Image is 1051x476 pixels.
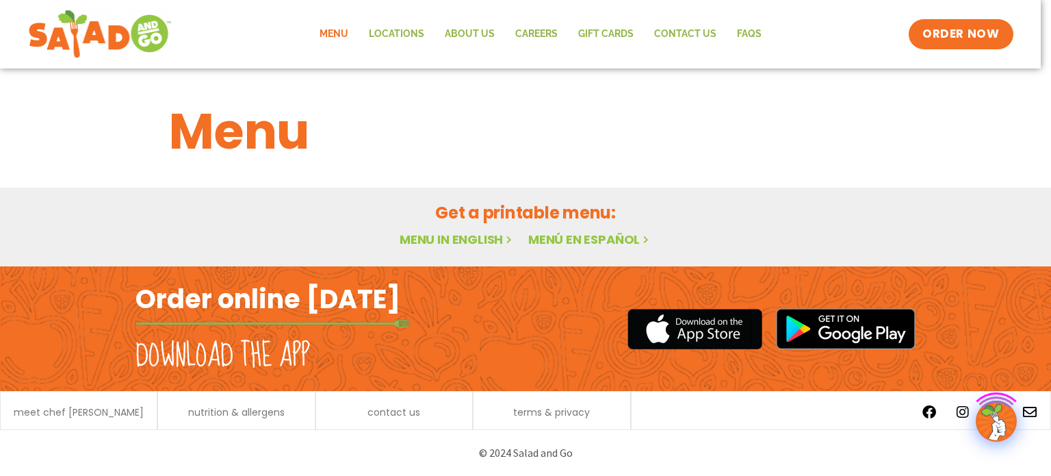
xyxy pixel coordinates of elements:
[135,320,409,327] img: fork
[568,18,644,50] a: GIFT CARDS
[359,18,434,50] a: Locations
[644,18,727,50] a: Contact Us
[28,7,172,62] img: new-SAG-logo-768×292
[627,307,762,351] img: appstore
[309,18,359,50] a: Menu
[528,231,651,248] a: Menú en español
[513,408,590,417] a: terms & privacy
[142,444,909,462] p: © 2024 Salad and Go
[727,18,772,50] a: FAQs
[14,408,144,417] a: meet chef [PERSON_NAME]
[309,18,772,50] nav: Menu
[188,408,285,417] a: nutrition & allergens
[776,308,916,349] img: google_play
[135,337,310,375] h2: Download the app
[367,408,420,417] a: contact us
[169,95,882,168] h1: Menu
[505,18,568,50] a: Careers
[400,231,515,248] a: Menu in English
[135,282,400,316] h2: Order online [DATE]
[434,18,505,50] a: About Us
[169,201,882,225] h2: Get a printable menu:
[922,26,999,42] span: ORDER NOW
[909,19,1013,49] a: ORDER NOW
